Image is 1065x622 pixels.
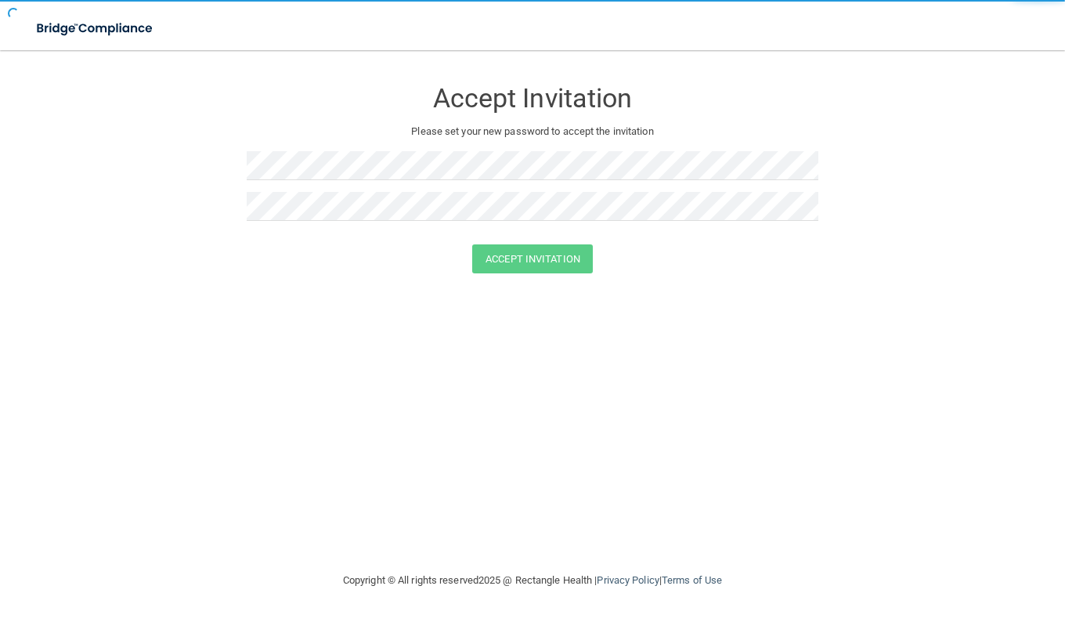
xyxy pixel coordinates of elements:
[247,555,818,606] div: Copyright © All rights reserved 2025 @ Rectangle Health | |
[23,13,168,45] img: bridge_compliance_login_screen.278c3ca4.svg
[662,574,722,586] a: Terms of Use
[472,244,593,273] button: Accept Invitation
[247,84,818,113] h3: Accept Invitation
[597,574,659,586] a: Privacy Policy
[258,122,807,141] p: Please set your new password to accept the invitation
